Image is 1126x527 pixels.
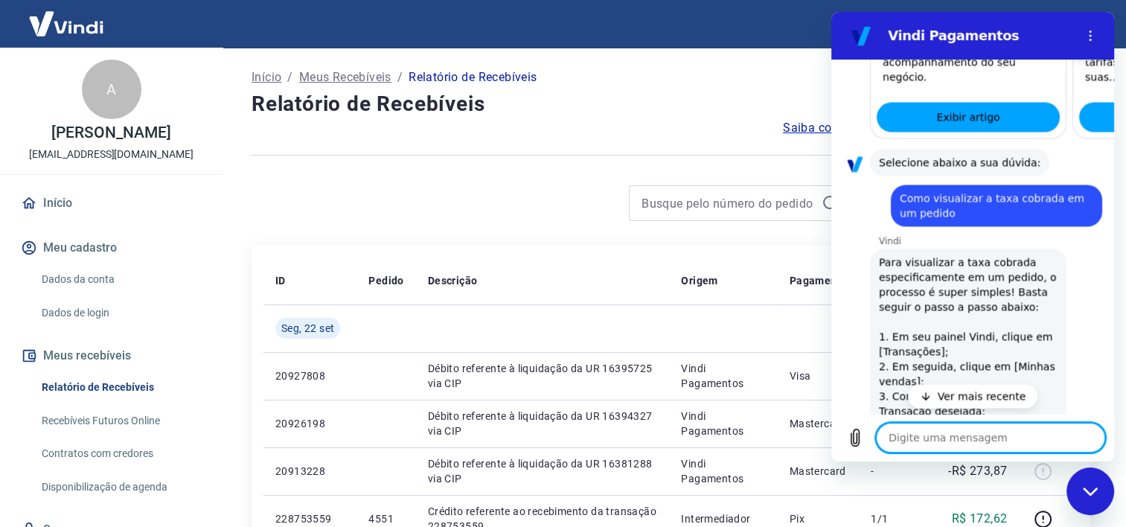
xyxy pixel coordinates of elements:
[29,147,193,162] p: [EMAIL_ADDRESS][DOMAIN_NAME]
[783,119,1090,137] a: Saiba como funciona a programação dos recebimentos
[790,511,848,526] p: Pix
[428,361,657,391] p: Débito referente à liquidação da UR 16395725 via CIP
[681,456,765,486] p: Vindi Pagamentos
[299,68,391,86] a: Meus Recebíveis
[281,321,334,336] span: Seg, 22 set
[48,143,209,158] span: Selecione abaixo a sua dúvida:
[681,511,765,526] p: Intermediador
[36,438,205,469] a: Contratos com credores
[36,264,205,295] a: Dados da conta
[18,339,205,372] button: Meus recebíveis
[77,372,207,396] button: Ver mais recente
[51,125,170,141] p: [PERSON_NAME]
[790,273,848,288] p: Pagamento
[368,273,403,288] p: Pedido
[790,464,848,479] p: Mastercard
[106,377,195,392] p: Ver mais recente
[18,1,115,46] img: Vindi
[790,416,848,431] p: Mastercard
[681,409,765,438] p: Vindi Pagamentos
[948,462,1007,480] p: -R$ 273,87
[48,243,226,511] span: Para visualizar a taxa cobrada especificamente em um pedido, o processo é super simples! Basta se...
[831,12,1114,461] iframe: Janela de mensagens
[275,511,345,526] p: 228753559
[36,372,205,403] a: Relatório de Recebíveis
[36,298,205,328] a: Dados de login
[275,368,345,383] p: 20927808
[36,406,205,436] a: Recebíveis Futuros Online
[68,179,262,208] span: Como visualizar a taxa cobrada em um pedido
[287,68,292,86] p: /
[275,416,345,431] p: 20926198
[18,187,205,220] a: Início
[82,60,141,119] div: A
[428,456,657,486] p: Débito referente à liquidação da UR 16381288 via CIP
[642,192,816,214] input: Busque pelo número do pedido
[9,411,39,441] button: Carregar arquivo
[18,231,205,264] button: Meu cadastro
[397,68,403,86] p: /
[36,472,205,502] a: Disponibilização de agenda
[48,223,283,235] p: Vindi
[409,68,537,86] p: Relatório de Recebíveis
[790,368,848,383] p: Visa
[871,464,915,479] p: -
[681,361,765,391] p: Vindi Pagamentos
[1055,10,1108,38] button: Sair
[871,511,915,526] p: 1/1
[252,89,1090,119] h4: Relatório de Recebíveis
[428,273,478,288] p: Descrição
[275,273,286,288] p: ID
[248,90,431,120] a: Exibir artigo: 'Detalhamento de Taxas/Tarifas no Relatório de Recebíveis'
[1066,467,1114,515] iframe: Botão para iniciar a janela de mensagens, 3 mensagens não lidas
[681,273,717,288] p: Origem
[275,464,345,479] p: 20913228
[368,511,403,526] p: 4551
[252,68,281,86] a: Início
[428,409,657,438] p: Débito referente à liquidação da UR 16394327 via CIP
